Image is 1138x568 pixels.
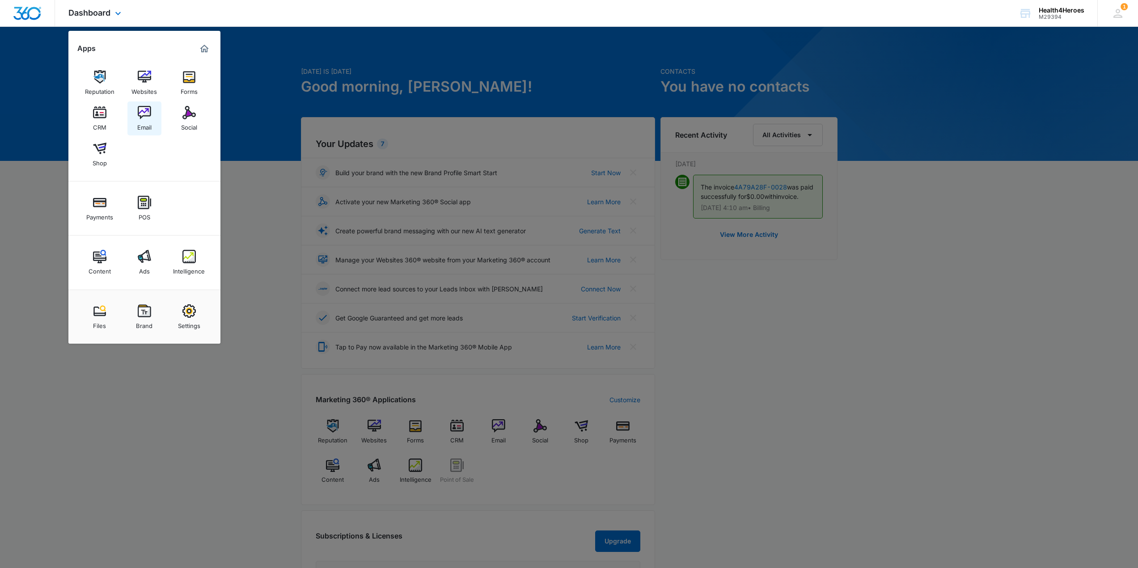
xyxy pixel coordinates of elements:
[89,263,111,275] div: Content
[93,318,106,329] div: Files
[1121,3,1128,10] div: notifications count
[77,44,96,53] h2: Apps
[127,101,161,135] a: Email
[83,66,117,100] a: Reputation
[93,155,107,167] div: Shop
[139,209,150,221] div: POS
[83,137,117,171] a: Shop
[181,84,198,95] div: Forms
[178,318,200,329] div: Settings
[131,84,157,95] div: Websites
[1039,14,1084,20] div: account id
[83,101,117,135] a: CRM
[1039,7,1084,14] div: account name
[137,119,152,131] div: Email
[197,42,212,56] a: Marketing 360® Dashboard
[127,300,161,334] a: Brand
[136,318,152,329] div: Brand
[1121,3,1128,10] span: 1
[181,119,197,131] div: Social
[172,245,206,279] a: Intelligence
[83,300,117,334] a: Files
[127,245,161,279] a: Ads
[83,245,117,279] a: Content
[139,263,150,275] div: Ads
[93,119,106,131] div: CRM
[172,66,206,100] a: Forms
[173,263,205,275] div: Intelligence
[172,300,206,334] a: Settings
[172,101,206,135] a: Social
[85,84,114,95] div: Reputation
[127,191,161,225] a: POS
[127,66,161,100] a: Websites
[68,8,110,17] span: Dashboard
[86,209,113,221] div: Payments
[83,191,117,225] a: Payments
